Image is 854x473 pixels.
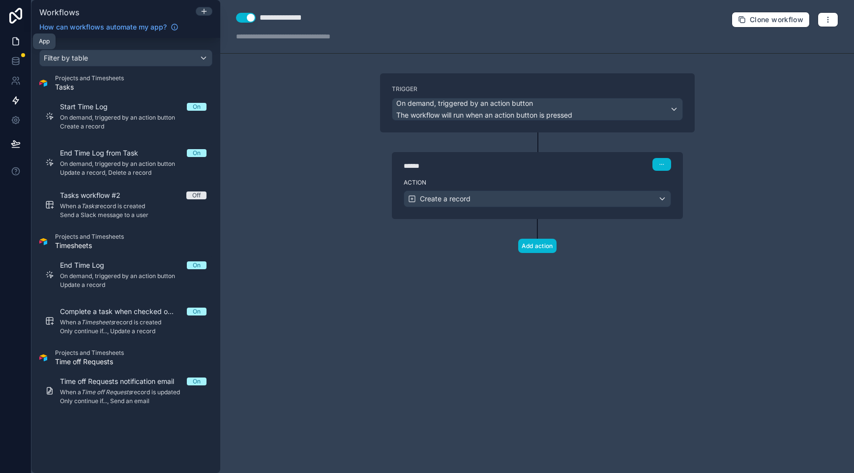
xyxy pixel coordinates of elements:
span: On demand, triggered by an action button [396,98,533,108]
span: How can workflows automate my app? [39,22,167,32]
label: Trigger [392,85,683,93]
span: Create a record [420,194,471,204]
button: Add action [518,239,557,253]
a: How can workflows automate my app? [35,22,182,32]
span: Clone workflow [750,15,803,24]
span: Workflows [39,7,79,17]
label: Action [404,179,671,187]
div: App [39,37,50,45]
button: Create a record [404,190,671,207]
button: Clone workflow [732,12,810,28]
span: The workflow will run when an action button is pressed [396,111,572,119]
button: On demand, triggered by an action buttonThe workflow will run when an action button is pressed [392,98,683,121]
